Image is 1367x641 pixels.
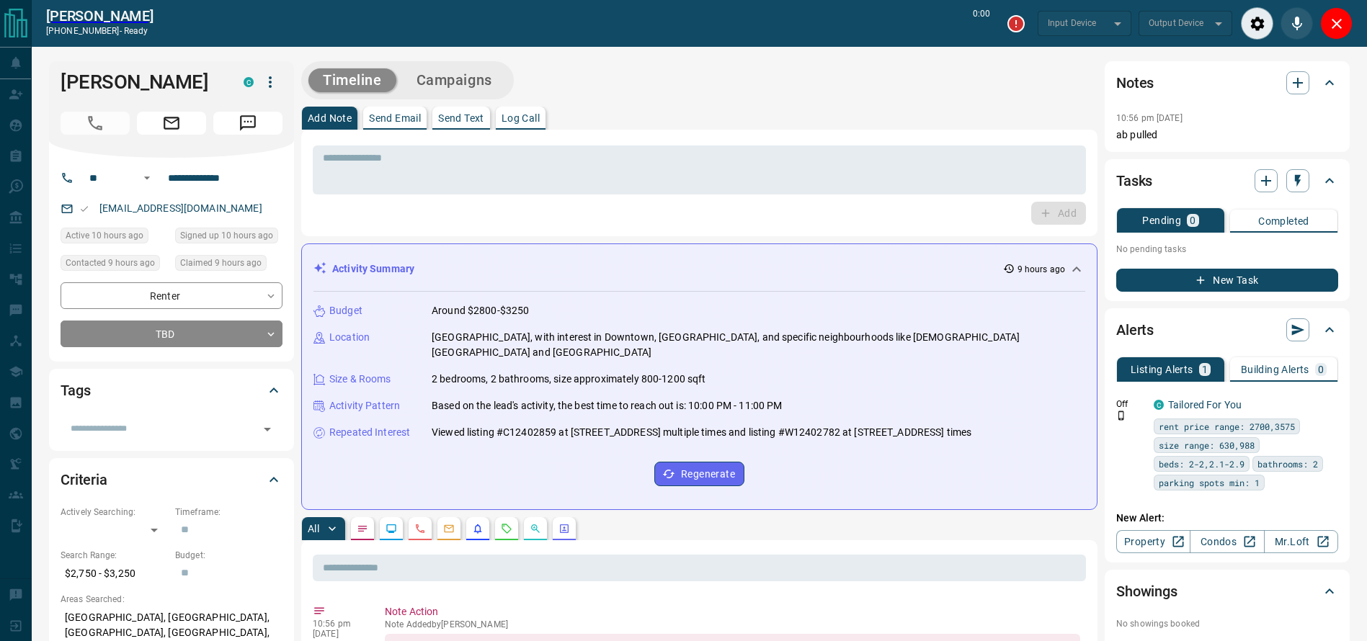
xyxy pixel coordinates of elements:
h2: Showings [1116,580,1177,603]
span: Message [213,112,282,135]
p: Actively Searching: [61,506,168,519]
p: ab pulled [1116,127,1338,143]
button: Open [257,419,277,439]
svg: Notes [357,523,368,534]
p: Size & Rooms [329,372,391,387]
div: Notes [1116,66,1338,100]
svg: Emails [443,523,455,534]
p: Repeated Interest [329,425,410,440]
h2: Criteria [61,468,107,491]
p: Pending [1142,215,1181,225]
a: Tailored For You [1168,399,1242,411]
h2: Notes [1116,71,1154,94]
div: TBD [61,320,282,347]
span: Contacted 9 hours ago [66,256,155,270]
p: 0:00 [973,7,990,40]
div: Sun Sep 14 2025 [175,255,282,275]
p: Around $2800-$3250 [432,303,529,318]
p: [PHONE_NUMBER] - [46,24,153,37]
p: Note Added by [PERSON_NAME] [385,619,1080,629]
div: condos.ca [1154,400,1164,410]
h1: [PERSON_NAME] [61,71,222,94]
p: Budget [329,303,362,318]
div: Renter [61,282,282,309]
svg: Push Notification Only [1116,411,1126,421]
p: Viewed listing #C12402859 at [STREET_ADDRESS] multiple times and listing #W12402782 at [STREET_AD... [432,425,971,440]
h2: [PERSON_NAME] [46,7,153,24]
span: beds: 2-2,2.1-2.9 [1159,457,1244,471]
p: 10:56 pm [DATE] [1116,113,1183,123]
p: No pending tasks [1116,238,1338,260]
p: Log Call [502,113,540,123]
div: Tasks [1116,163,1338,198]
svg: Agent Actions [558,523,570,534]
p: Listing Alerts [1131,364,1193,375]
button: Open [138,169,156,187]
span: Claimed 9 hours ago [180,256,262,270]
h2: Alerts [1116,318,1154,341]
p: No showings booked [1116,617,1338,630]
p: 10:56 pm [313,619,363,629]
svg: Lead Browsing Activity [386,523,397,534]
div: Showings [1116,574,1338,609]
span: Email [137,112,206,135]
p: Budget: [175,549,282,562]
span: size range: 630,988 [1159,438,1255,452]
svg: Listing Alerts [472,523,484,534]
span: Call [61,112,130,135]
p: [DATE] [313,629,363,639]
p: Activity Summary [332,261,414,277]
svg: Email Valid [79,204,89,214]
a: Property [1116,530,1190,553]
p: Off [1116,398,1145,411]
p: All [308,524,319,534]
p: Send Text [438,113,484,123]
a: [EMAIL_ADDRESS][DOMAIN_NAME] [99,202,262,214]
p: 0 [1190,215,1195,225]
span: rent price range: 2700,3575 [1159,419,1295,434]
p: Building Alerts [1241,364,1309,375]
p: 0 [1318,364,1324,375]
button: Campaigns [402,68,507,92]
p: Based on the lead's activity, the best time to reach out is: 10:00 PM - 11:00 PM [432,398,783,413]
span: Active 10 hours ago [66,228,143,243]
a: Mr.Loft [1264,530,1338,553]
div: Mute [1281,7,1313,40]
p: 2 bedrooms, 2 bathrooms, size approximately 800-1200 sqft [432,372,706,387]
p: Areas Searched: [61,593,282,606]
a: Condos [1190,530,1264,553]
span: parking spots min: 1 [1159,475,1260,490]
p: Location [329,330,370,345]
button: New Task [1116,269,1338,292]
div: Audio Settings [1241,7,1273,40]
p: Note Action [385,604,1080,619]
p: New Alert: [1116,511,1338,526]
p: Completed [1258,216,1309,226]
p: Timeframe: [175,506,282,519]
button: Timeline [308,68,396,92]
p: $2,750 - $3,250 [61,562,168,586]
div: Close [1320,7,1353,40]
span: ready [124,26,148,36]
span: Signed up 10 hours ago [180,228,273,243]
div: Alerts [1116,313,1338,347]
p: 9 hours ago [1018,263,1065,276]
div: condos.ca [244,77,254,87]
p: [GEOGRAPHIC_DATA], with interest in Downtown, [GEOGRAPHIC_DATA], and specific neighbourhoods like... [432,330,1085,360]
h2: Tags [61,379,90,402]
h2: Tasks [1116,169,1152,192]
p: Search Range: [61,549,168,562]
div: Activity Summary9 hours ago [313,256,1085,282]
p: Add Note [308,113,352,123]
button: Regenerate [654,462,744,486]
div: Sun Sep 14 2025 [175,228,282,248]
div: Tags [61,373,282,408]
p: Send Email [369,113,421,123]
span: bathrooms: 2 [1257,457,1318,471]
div: Criteria [61,462,282,497]
svg: Calls [414,523,426,534]
svg: Requests [501,523,512,534]
p: 1 [1202,364,1208,375]
p: Activity Pattern [329,398,400,413]
svg: Opportunities [530,523,541,534]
